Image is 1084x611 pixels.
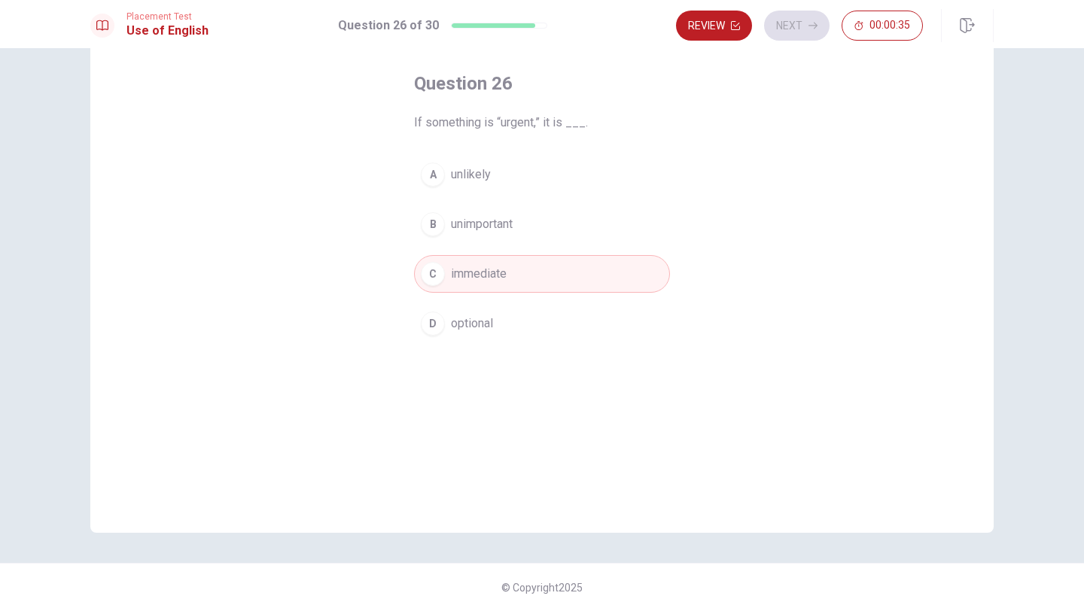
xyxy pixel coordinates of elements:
[842,11,923,41] button: 00:00:35
[451,315,493,333] span: optional
[414,71,670,96] h4: Question 26
[338,17,439,35] h1: Question 26 of 30
[501,582,583,594] span: © Copyright 2025
[421,163,445,187] div: A
[414,305,670,342] button: Doptional
[414,156,670,193] button: Aunlikely
[421,212,445,236] div: B
[414,255,670,293] button: Cimmediate
[414,114,670,132] span: If something is “urgent,” it is ___.
[421,312,445,336] div: D
[451,265,507,283] span: immediate
[676,11,752,41] button: Review
[451,166,491,184] span: unlikely
[126,11,209,22] span: Placement Test
[414,205,670,243] button: Bunimportant
[451,215,513,233] span: unimportant
[421,262,445,286] div: C
[126,22,209,40] h1: Use of English
[869,20,910,32] span: 00:00:35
